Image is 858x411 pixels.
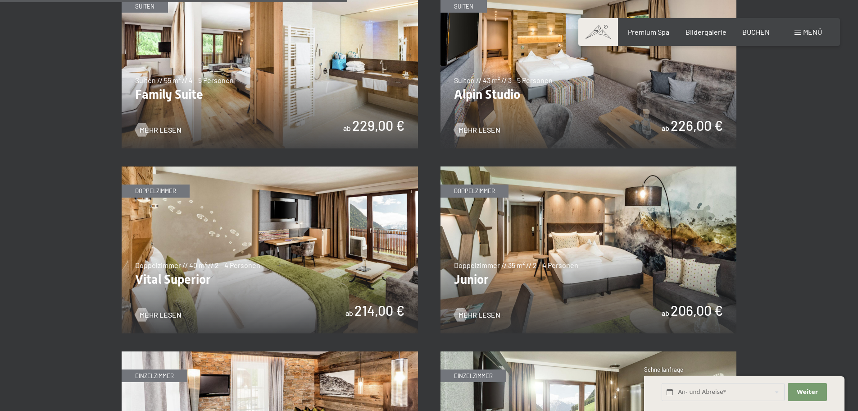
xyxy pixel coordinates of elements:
a: BUCHEN [742,28,770,36]
a: Vital Superior [122,167,418,172]
a: Mehr Lesen [135,125,182,135]
a: Mehr Lesen [454,125,500,135]
span: Schnellanfrage [644,366,683,373]
a: Mehr Lesen [454,310,500,320]
a: Single Superior [440,352,737,357]
a: Premium Spa [628,28,669,36]
img: Junior [440,166,737,333]
span: Mehr Lesen [459,125,500,135]
a: Junior [440,167,737,172]
span: Menü [803,28,822,36]
span: Mehr Lesen [140,310,182,320]
img: Vital Superior [122,166,418,333]
span: Mehr Lesen [140,125,182,135]
a: Mehr Lesen [135,310,182,320]
span: Mehr Lesen [459,310,500,320]
a: Bildergalerie [685,28,726,36]
a: Single Alpin [122,352,418,357]
span: Weiter [797,388,818,396]
button: Weiter [788,383,826,402]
